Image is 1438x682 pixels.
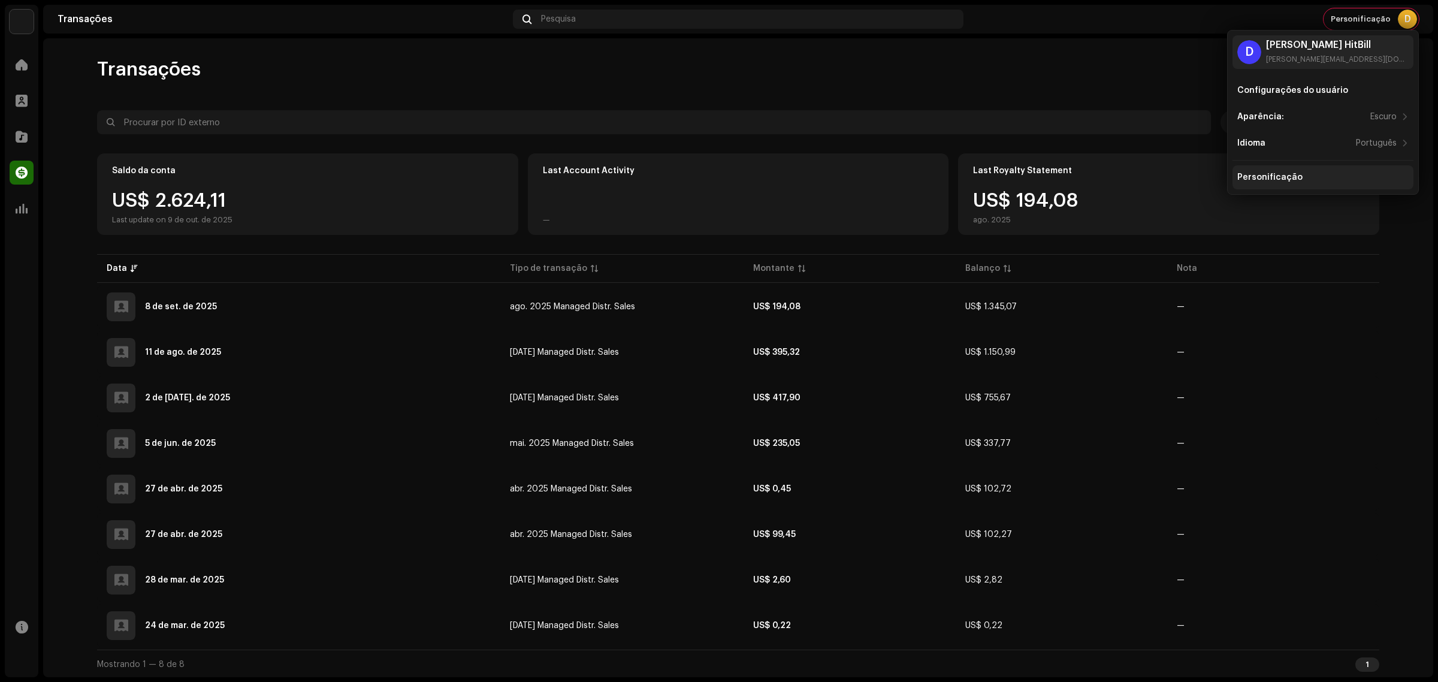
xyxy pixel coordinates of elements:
span: US$ 755,67 [965,394,1011,402]
div: [PERSON_NAME] HitBill [1266,40,1409,50]
div: Português [1356,138,1397,148]
div: Escuro [1370,112,1397,122]
div: 28 de mar. de 2025 [145,576,224,584]
span: mar. 2025 Managed Distr. Sales [510,621,619,630]
span: jul. 2025 Managed Distr. Sales [510,348,619,357]
div: D [1237,40,1261,64]
div: Idioma [1237,138,1265,148]
span: Mostrando 1 — 8 de 8 [97,660,185,669]
div: — [543,215,550,225]
span: US$ 2,82 [965,576,1002,584]
strong: US$ 99,45 [753,530,796,539]
span: jun. 2025 Managed Distr. Sales [510,394,619,402]
div: D [1398,10,1417,29]
span: Pesquisa [541,14,576,24]
strong: US$ 2,60 [753,576,791,584]
re-a-table-badge: — [1177,439,1185,448]
re-a-table-badge: — [1177,485,1185,493]
re-a-table-badge: — [1177,348,1185,357]
div: 27 de abr. de 2025 [145,530,222,539]
img: 730b9dfe-18b5-4111-b483-f30b0c182d82 [10,10,34,34]
span: abr. 2025 Managed Distr. Sales [510,530,632,539]
div: 1 [1355,657,1379,672]
div: Last Royalty Statement [973,166,1072,176]
div: Last update on 9 de out. de 2025 [112,215,232,225]
strong: US$ 0,22 [753,621,791,630]
re-m-nav-item: Idioma [1232,131,1413,155]
div: 24 de mar. de 2025 [145,621,225,630]
div: Tipo de transação [510,262,587,274]
re-a-table-badge: — [1177,394,1185,402]
re-m-nav-item: Aparência: [1232,105,1413,129]
span: Transações [97,58,201,82]
div: 5 de jun. de 2025 [145,439,216,448]
strong: US$ 194,08 [753,303,800,311]
div: [PERSON_NAME][EMAIL_ADDRESS][DOMAIN_NAME] [1266,55,1409,64]
span: ago. 2025 Managed Distr. Sales [510,303,635,311]
re-a-table-badge: — [1177,621,1185,630]
span: US$ 0,22 [965,621,1002,630]
strong: US$ 417,90 [753,394,800,402]
re-m-nav-item: Configurações do usuário [1232,79,1413,102]
re-a-table-badge: — [1177,530,1185,539]
div: Aparência: [1237,112,1284,122]
span: abr. 2025 Managed Distr. Sales [510,485,632,493]
strong: US$ 395,32 [753,348,800,357]
input: Procurar por ID externo [97,110,1211,134]
div: Saldo da conta [112,166,176,176]
div: 2 de jul. de 2025 [145,394,230,402]
div: Configurações do usuário [1237,86,1348,95]
div: Montante [753,262,794,274]
div: Personificação [1237,173,1303,182]
div: 8 de set. de 2025 [145,303,217,311]
span: US$ 1.150,99 [965,348,1016,357]
re-a-table-badge: — [1177,576,1185,584]
div: Last Account Activity [543,166,635,176]
strong: US$ 235,05 [753,439,800,448]
span: US$ 337,77 [965,439,1011,448]
span: mai. 2025 Managed Distr. Sales [510,439,634,448]
span: US$ 1.345,07 [965,303,1017,311]
div: Balanço [965,262,1000,274]
div: Data [107,262,127,274]
re-a-table-badge: — [1177,303,1185,311]
div: Transações [58,14,508,24]
re-m-nav-item: Personificação [1232,165,1413,189]
div: 11 de ago. de 2025 [145,348,221,357]
div: 27 de abr. de 2025 [145,485,222,493]
span: mar. 2025 Managed Distr. Sales [510,576,619,584]
span: Personificação [1331,14,1391,24]
div: ago. 2025 [973,215,1078,225]
span: US$ 102,72 [965,485,1011,493]
strong: US$ 0,45 [753,485,791,493]
span: US$ 102,27 [965,530,1012,539]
